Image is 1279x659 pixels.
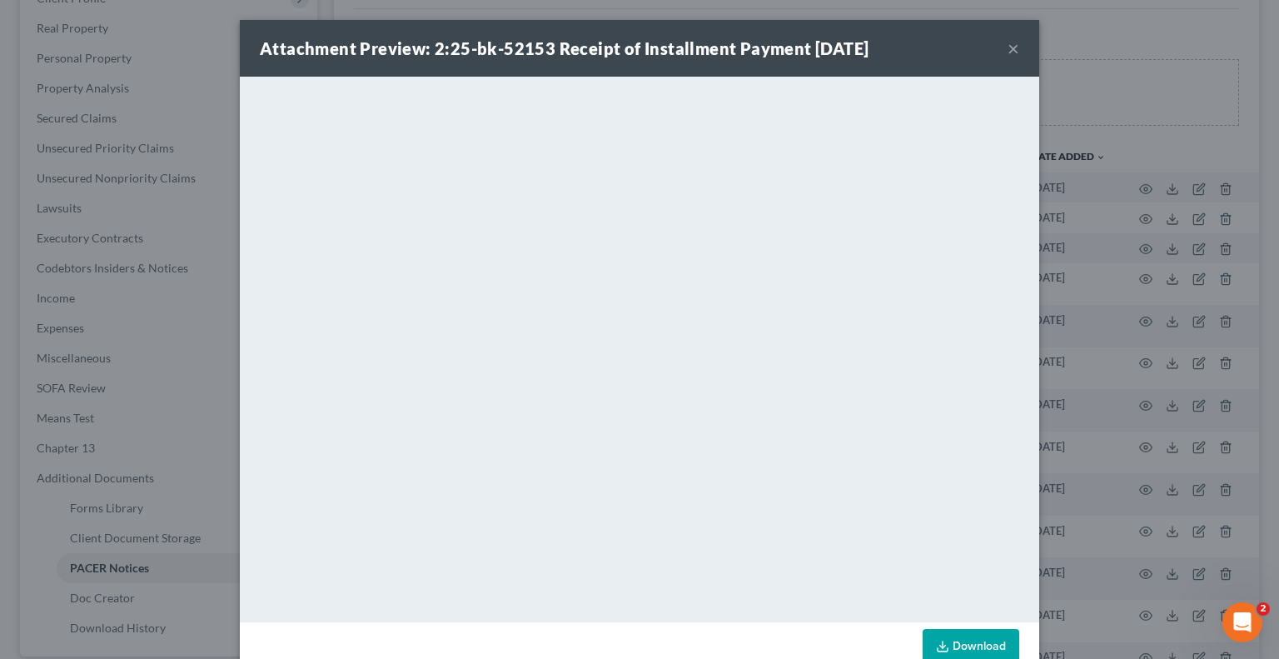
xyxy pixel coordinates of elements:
[260,38,868,58] strong: Attachment Preview: 2:25-bk-52153 Receipt of Installment Payment [DATE]
[1257,602,1270,616] span: 2
[1008,38,1019,58] button: ×
[240,77,1039,618] iframe: <object ng-attr-data='[URL][DOMAIN_NAME]' type='application/pdf' width='100%' height='650px'></ob...
[1222,602,1262,642] iframe: Intercom live chat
